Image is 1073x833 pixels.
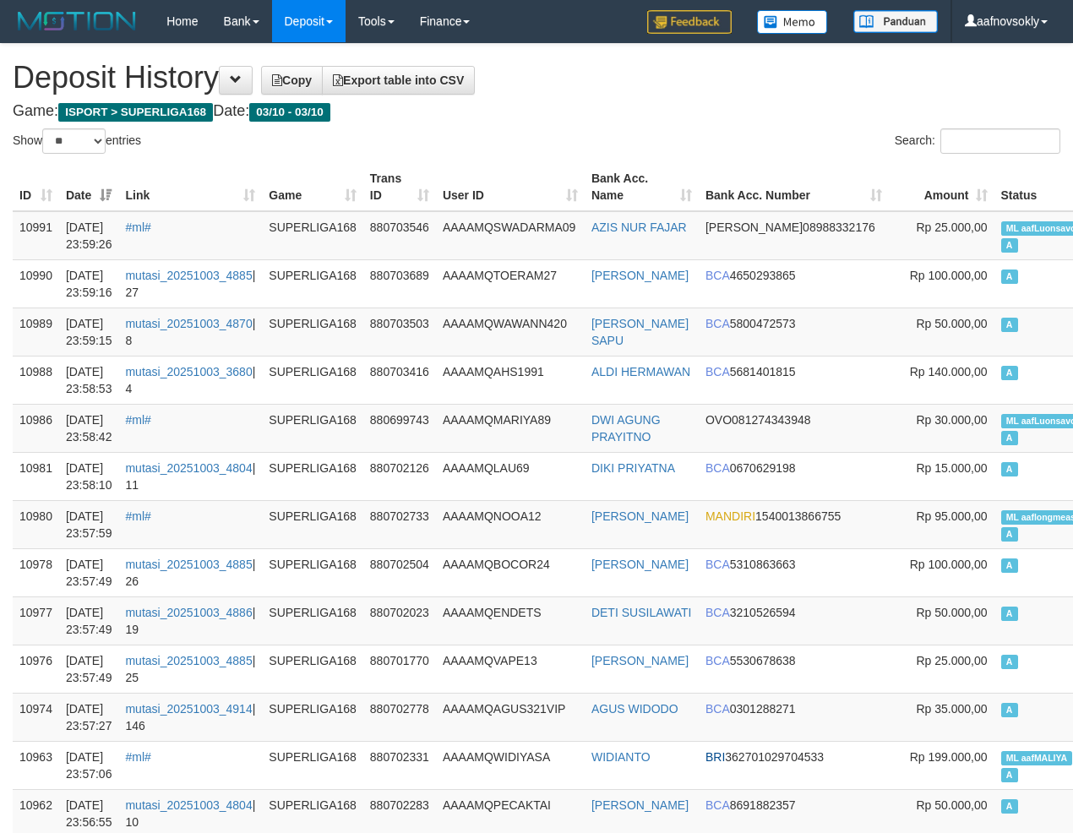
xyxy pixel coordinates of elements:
td: SUPERLIGA168 [262,741,363,789]
a: DIKI PRIYATNA [591,461,675,475]
select: Showentries [42,128,106,154]
span: Approved [1001,527,1018,542]
td: SUPERLIGA168 [262,211,363,260]
td: [DATE] 23:57:49 [59,548,119,596]
span: Rp 95.000,00 [916,509,987,523]
span: Approved [1001,238,1018,253]
td: | 146 [118,693,262,741]
span: OVO [705,413,732,427]
td: AAAAMQVAPE13 [436,645,585,693]
td: 0301288271 [699,693,889,741]
td: SUPERLIGA168 [262,259,363,308]
td: 10963 [13,741,59,789]
td: 10977 [13,596,59,645]
td: 880703546 [363,211,436,260]
td: [DATE] 23:57:49 [59,596,119,645]
a: mutasi_20251003_4914 [125,702,252,716]
span: Rp 100.000,00 [910,269,988,282]
span: Approved [1001,655,1018,669]
span: Approved [1001,768,1018,782]
label: Search: [895,128,1060,154]
td: [DATE] 23:57:49 [59,645,119,693]
td: | 8 [118,308,262,356]
span: Approved [1001,607,1018,621]
td: SUPERLIGA168 [262,500,363,548]
td: 880702778 [363,693,436,741]
td: 880703416 [363,356,436,404]
span: ISPORT > SUPERLIGA168 [58,103,213,122]
td: 10976 [13,645,59,693]
h1: Deposit History [13,61,1060,95]
td: 4650293865 [699,259,889,308]
input: Search: [940,128,1060,154]
a: DWI AGUNG PRAYITNO [591,413,661,444]
td: SUPERLIGA168 [262,645,363,693]
td: AAAAMQAHS1991 [436,356,585,404]
span: Approved [1001,431,1018,445]
td: [DATE] 23:59:16 [59,259,119,308]
td: 0670629198 [699,452,889,500]
span: Copy [272,73,312,87]
span: Export table into CSV [333,73,464,87]
td: [DATE] 23:58:10 [59,452,119,500]
td: 880702504 [363,548,436,596]
td: [DATE] 23:59:15 [59,308,119,356]
td: 08988332176 [699,211,889,260]
a: DETI SUSILAWATI [591,606,692,619]
th: Bank Acc. Name: activate to sort column ascending [585,163,699,211]
span: Approved [1001,799,1018,814]
span: Rp 35.000,00 [916,702,987,716]
span: Approved [1001,366,1018,380]
span: Approved [1001,558,1018,573]
td: SUPERLIGA168 [262,404,363,452]
td: AAAAMQBOCOR24 [436,548,585,596]
td: [DATE] 23:57:27 [59,693,119,741]
img: MOTION_logo.png [13,8,141,34]
span: Approved [1001,703,1018,717]
a: AGUS WIDODO [591,702,678,716]
td: 10991 [13,211,59,260]
th: Date: activate to sort column ascending [59,163,119,211]
span: BCA [705,702,730,716]
span: BCA [705,654,730,667]
span: Approved [1001,318,1018,332]
a: mutasi_20251003_4804 [125,798,252,812]
td: AAAAMQTOERAM27 [436,259,585,308]
td: 880702733 [363,500,436,548]
td: 081274343948 [699,404,889,452]
td: | 11 [118,452,262,500]
img: panduan.png [853,10,938,33]
td: 10988 [13,356,59,404]
td: | 19 [118,596,262,645]
td: 5530678638 [699,645,889,693]
span: Rp 15.000,00 [916,461,987,475]
a: AZIS NUR FAJAR [591,220,687,234]
td: AAAAMQWIDIYASA [436,741,585,789]
a: mutasi_20251003_4804 [125,461,252,475]
span: Rp 199.000,00 [910,750,988,764]
span: Rp 25.000,00 [916,220,987,234]
span: BCA [705,558,730,571]
a: #ml# [125,509,150,523]
th: ID: activate to sort column ascending [13,163,59,211]
th: Trans ID: activate to sort column ascending [363,163,436,211]
span: Rp 50.000,00 [916,798,987,812]
td: SUPERLIGA168 [262,548,363,596]
td: | 25 [118,645,262,693]
td: 1540013866755 [699,500,889,548]
span: MANDIRI [705,509,755,523]
td: 880703689 [363,259,436,308]
a: ALDI HERMAWAN [591,365,690,378]
td: 880702331 [363,741,436,789]
td: AAAAMQNOOA12 [436,500,585,548]
a: #ml# [125,220,150,234]
span: BRI [705,750,725,764]
td: 10989 [13,308,59,356]
td: 5310863663 [699,548,889,596]
a: mutasi_20251003_4886 [125,606,252,619]
span: BCA [705,365,730,378]
span: Rp 50.000,00 [916,317,987,330]
span: Approved [1001,462,1018,476]
td: SUPERLIGA168 [262,693,363,741]
a: Copy [261,66,323,95]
